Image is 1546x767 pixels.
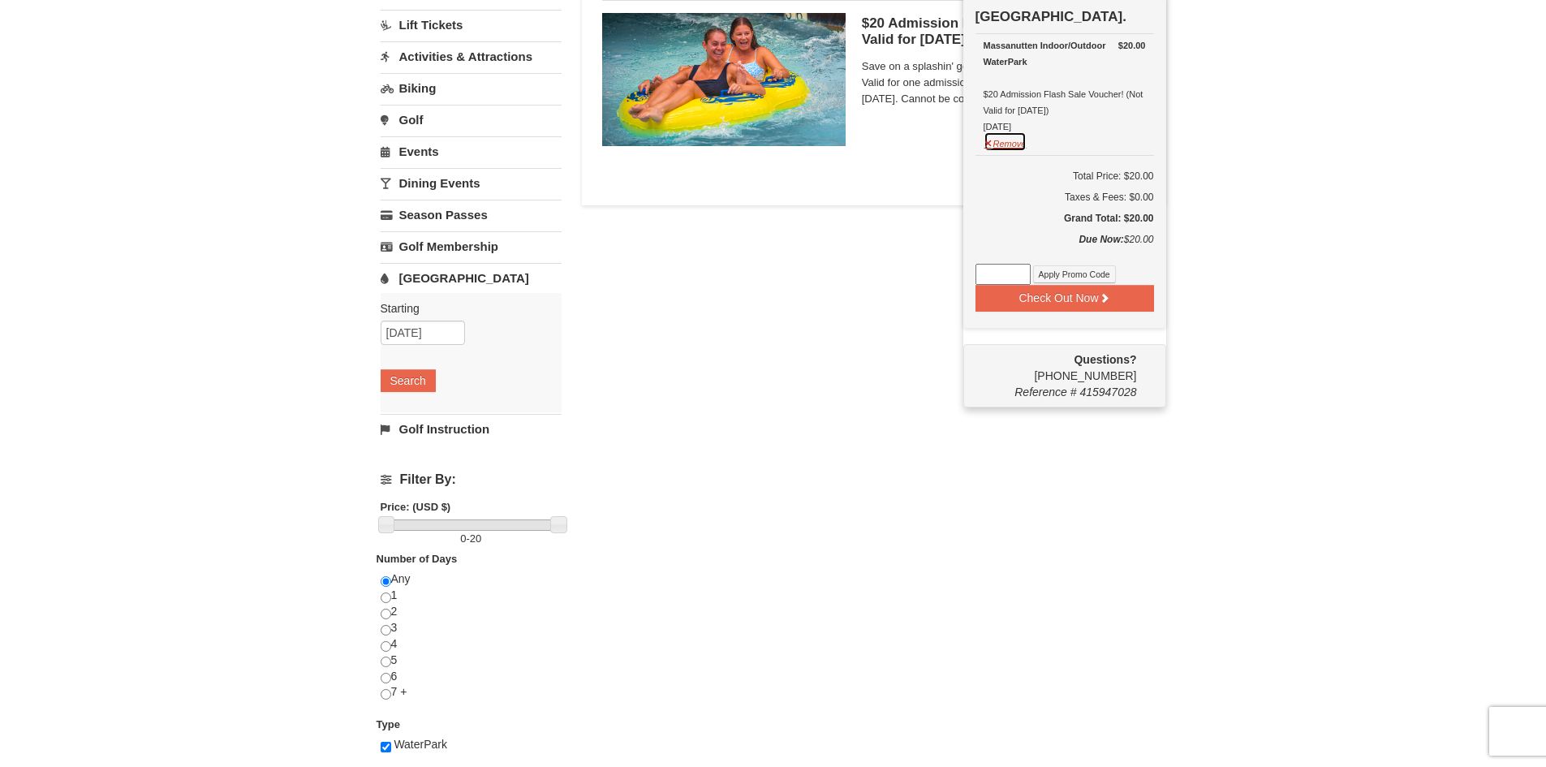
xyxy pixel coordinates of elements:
h4: Filter By: [381,472,562,487]
strong: Number of Days [377,553,458,565]
img: 6619917-1620-40eb9cb2.jpg [602,13,846,146]
a: Events [381,136,562,166]
span: WaterPark [394,738,447,751]
a: Season Passes [381,200,562,230]
div: Massanutten Indoor/Outdoor WaterPark [984,37,1146,70]
button: Search [381,369,436,392]
a: Golf [381,105,562,135]
span: [PHONE_NUMBER] [975,351,1137,382]
strong: Price: (USD $) [381,501,451,513]
a: [GEOGRAPHIC_DATA] [381,263,562,293]
button: Apply Promo Code [1033,265,1116,283]
h6: Total Price: $20.00 [975,168,1154,184]
strong: $20.00 [1118,37,1146,54]
h5: $20 Admission Flash Sale Voucher! (Not Valid for [DATE]) [862,15,1146,48]
label: - [381,531,562,547]
span: Reference # [1014,386,1076,399]
h5: Grand Total: $20.00 [975,210,1154,226]
strong: Type [377,718,400,730]
a: Activities & Attractions [381,41,562,71]
span: Save on a splashin' good time at Massanutten WaterPark! Valid for one admission on any day betwee... [862,58,1146,107]
div: Taxes & Fees: $0.00 [975,189,1154,205]
span: 0 [460,532,466,545]
div: Any 1 2 3 4 5 6 7 + [381,571,562,717]
span: 20 [470,532,481,545]
span: 415947028 [1079,386,1136,399]
div: $20.00 [975,231,1154,264]
button: Check Out Now [975,285,1154,311]
strong: [GEOGRAPHIC_DATA]. [975,9,1126,24]
a: Golf Instruction [381,414,562,444]
a: Lift Tickets [381,10,562,40]
a: Golf Membership [381,231,562,261]
strong: Due Now: [1079,234,1123,245]
label: Starting [381,300,549,317]
button: Remove [984,131,1027,152]
a: Dining Events [381,168,562,198]
strong: Questions? [1074,353,1136,366]
a: Biking [381,73,562,103]
div: $20 Admission Flash Sale Voucher! (Not Valid for [DATE]) [DATE] [984,37,1146,135]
